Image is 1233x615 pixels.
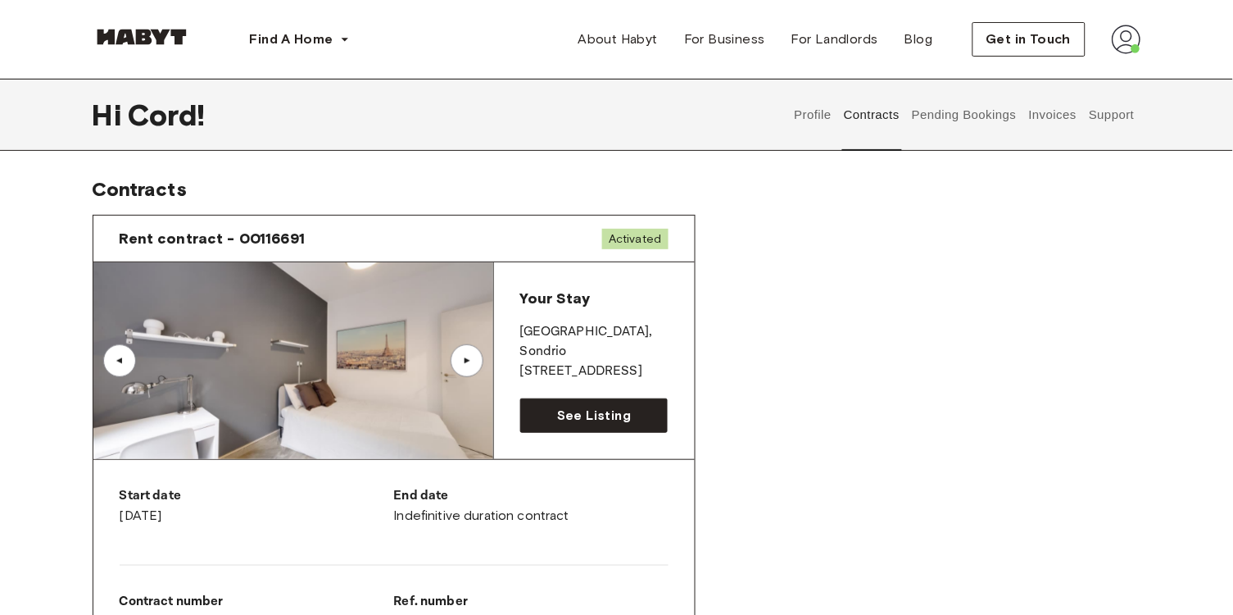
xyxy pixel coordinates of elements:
[791,30,878,49] span: For Landlords
[394,486,669,506] p: End date
[120,486,394,506] p: Start date
[1087,79,1137,151] button: Support
[93,262,493,459] img: Image of the room
[93,177,187,201] span: Contracts
[891,23,946,56] a: Blog
[93,98,128,132] span: Hi
[237,23,363,56] button: Find A Home
[671,23,778,56] a: For Business
[792,79,834,151] button: Profile
[565,23,671,56] a: About Habyt
[93,29,191,45] img: Habyt
[128,98,206,132] span: Cord !
[910,79,1019,151] button: Pending Bookings
[684,30,765,49] span: For Business
[557,406,631,426] span: See Listing
[972,22,1086,57] button: Get in Touch
[520,322,669,362] p: [GEOGRAPHIC_DATA] , Sondrio
[1027,79,1078,151] button: Invoices
[394,592,669,612] p: Ref. number
[602,229,668,249] span: Activated
[1112,25,1141,54] img: avatar
[986,30,1072,49] span: Get in Touch
[111,356,128,366] div: ▲
[394,486,669,526] div: Indefinitive duration contract
[904,30,933,49] span: Blog
[520,289,590,307] span: Your Stay
[788,79,1140,151] div: user profile tabs
[459,356,475,366] div: ▲
[520,399,669,433] a: See Listing
[250,30,333,49] span: Find A Home
[120,229,306,248] span: Rent contract - 00116691
[120,486,394,526] div: [DATE]
[520,362,669,381] p: [STREET_ADDRESS]
[578,30,658,49] span: About Habyt
[842,79,902,151] button: Contracts
[778,23,891,56] a: For Landlords
[120,592,394,612] p: Contract number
